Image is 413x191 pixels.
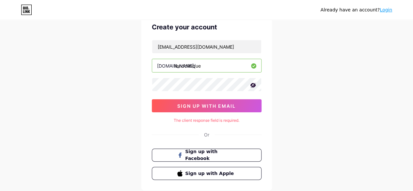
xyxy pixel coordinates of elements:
[185,148,236,162] span: Sign up with Facebook
[152,59,261,72] input: username
[321,7,392,13] div: Already have an account?
[152,40,261,53] input: Email
[152,118,262,123] div: The client response field is required.
[185,170,236,177] span: Sign up with Apple
[152,167,262,180] button: Sign up with Apple
[177,103,236,109] span: sign up with email
[152,22,262,32] div: Create your account
[152,149,262,162] button: Sign up with Facebook
[380,7,392,12] a: Login
[152,99,262,112] button: sign up with email
[204,131,209,138] div: Or
[157,62,196,69] div: [DOMAIN_NAME]/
